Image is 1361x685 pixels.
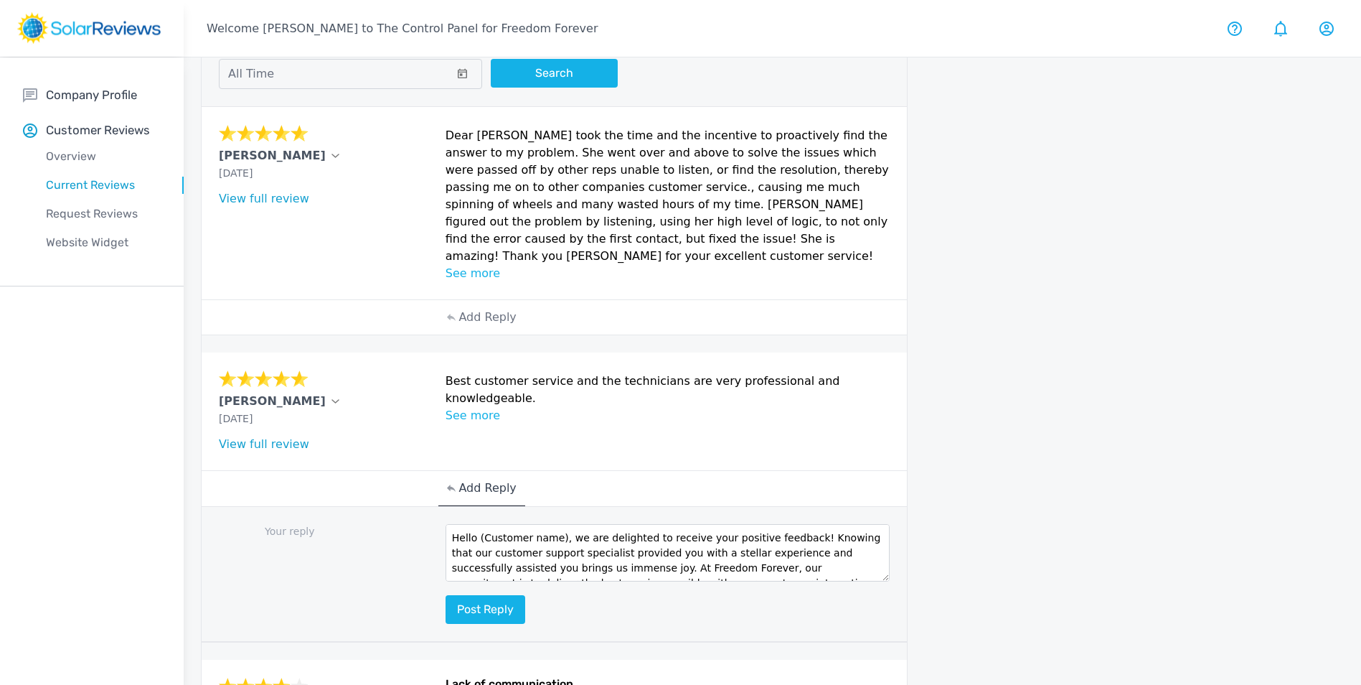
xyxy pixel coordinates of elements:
[219,192,309,205] a: View full review
[23,171,184,200] a: Current Reviews
[219,147,326,164] p: [PERSON_NAME]
[23,177,184,194] p: Current Reviews
[23,142,184,171] a: Overview
[458,480,516,497] p: Add Reply
[219,437,309,451] a: View full review
[23,234,184,251] p: Website Widget
[23,205,184,223] p: Request Reviews
[219,524,437,539] p: Your reply
[23,200,184,228] a: Request Reviews
[219,393,326,410] p: [PERSON_NAME]
[491,59,618,88] button: Search
[46,86,137,104] p: Company Profile
[207,20,598,37] p: Welcome [PERSON_NAME] to The Control Panel for Freedom Forever
[23,228,184,257] a: Website Widget
[228,67,274,80] span: All Time
[446,407,890,424] p: See more
[219,413,253,424] span: [DATE]
[446,265,890,282] p: See more
[446,373,890,407] p: Best customer service and the technicians are very professional and knowledgeable.
[446,595,525,624] button: Post reply
[219,167,253,179] span: [DATE]
[458,309,516,326] p: Add Reply
[23,148,184,165] p: Overview
[446,127,890,265] p: Dear [PERSON_NAME] took the time and the incentive to proactively find the answer to my problem. ...
[219,59,482,89] button: All Time
[46,121,150,139] p: Customer Reviews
